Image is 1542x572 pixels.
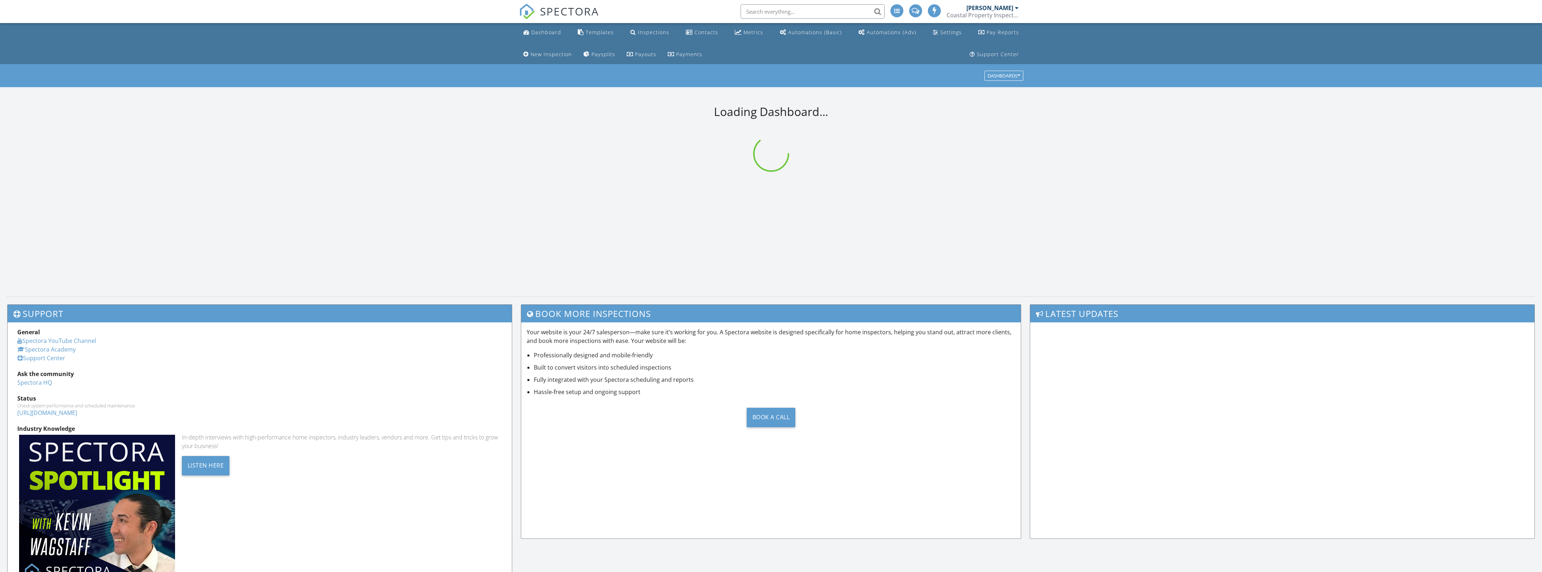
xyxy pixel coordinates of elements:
[743,29,763,36] div: Metrics
[17,354,65,362] a: Support Center
[940,29,962,36] div: Settings
[788,29,842,36] div: Automations (Basic)
[947,12,1019,19] div: Coastal Property Inspections
[182,461,230,469] a: Listen Here
[855,26,919,39] a: Automations (Advanced)
[17,379,52,386] a: Spectora HQ
[987,29,1019,36] div: Pay Reports
[521,305,1021,322] h3: Book More Inspections
[527,328,1016,345] p: Your website is your 24/7 salesperson—make sure it’s working for you. A Spectora website is desig...
[777,26,845,39] a: Automations (Basic)
[930,26,965,39] a: Settings
[182,456,230,475] div: Listen Here
[519,4,535,19] img: The Best Home Inspection Software - Spectora
[977,51,1019,58] div: Support Center
[975,26,1022,39] a: Pay Reports
[624,48,659,61] a: Payouts
[638,29,669,36] div: Inspections
[747,408,796,427] div: Book a Call
[627,26,672,39] a: Inspections
[534,363,1016,372] li: Built to convert visitors into scheduled inspections
[531,51,572,58] div: New Inspection
[867,29,916,36] div: Automations (Adv)
[665,48,705,61] a: Payments
[966,4,1013,12] div: [PERSON_NAME]
[581,48,618,61] a: Paysplits
[17,337,96,345] a: Spectora YouTube Channel
[984,71,1023,81] button: Dashboards
[17,328,40,336] strong: General
[17,424,502,433] div: Industry Knowledge
[575,26,617,39] a: Templates
[540,4,599,19] span: SPECTORA
[520,48,575,61] a: New Inspection
[520,26,564,39] a: Dashboard
[635,51,656,58] div: Payouts
[17,394,502,403] div: Status
[17,409,77,417] a: [URL][DOMAIN_NAME]
[17,370,502,378] div: Ask the community
[182,433,502,450] div: In-depth interviews with high-performance home inspectors, industry leaders, vendors and more. Ge...
[534,388,1016,396] li: Hassle-free setup and ongoing support
[741,4,885,19] input: Search everything...
[1030,305,1534,322] h3: Latest Updates
[17,345,76,353] a: Spectora Academy
[967,48,1022,61] a: Support Center
[534,351,1016,359] li: Professionally designed and mobile-friendly
[988,73,1020,79] div: Dashboards
[732,26,766,39] a: Metrics
[531,29,561,36] div: Dashboard
[676,51,702,58] div: Payments
[586,29,614,36] div: Templates
[591,51,615,58] div: Paysplits
[17,403,502,408] div: Check system performance and scheduled maintenance.
[683,26,721,39] a: Contacts
[519,10,599,25] a: SPECTORA
[534,375,1016,384] li: Fully integrated with your Spectora scheduling and reports
[694,29,718,36] div: Contacts
[527,402,1016,433] a: Book a Call
[8,305,512,322] h3: Support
